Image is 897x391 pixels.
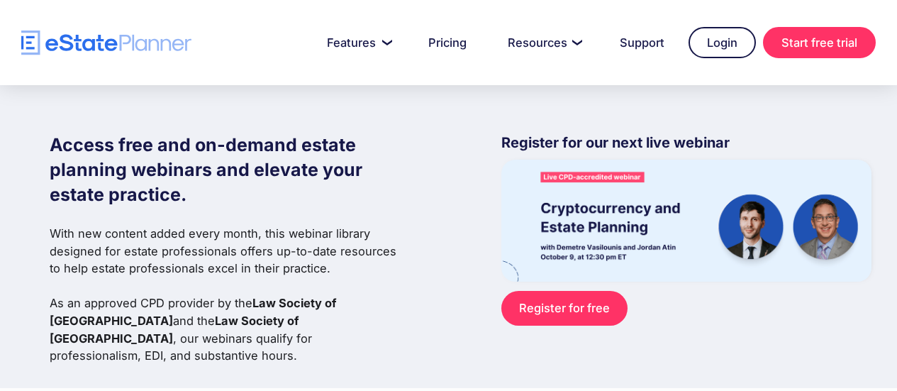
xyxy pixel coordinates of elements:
[21,31,191,55] a: home
[50,133,403,207] h1: Access free and on-demand estate planning webinars and elevate your estate practice.
[411,28,484,57] a: Pricing
[689,27,756,58] a: Login
[491,28,596,57] a: Resources
[763,27,876,58] a: Start free trial
[310,28,404,57] a: Features
[50,225,403,365] p: With new content added every month, this webinar library designed for estate professionals offers...
[501,133,871,160] p: Register for our next live webinar
[50,314,299,346] strong: Law Society of [GEOGRAPHIC_DATA]
[501,160,871,281] img: eState Academy webinar
[501,291,627,326] a: Register for free
[603,28,681,57] a: Support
